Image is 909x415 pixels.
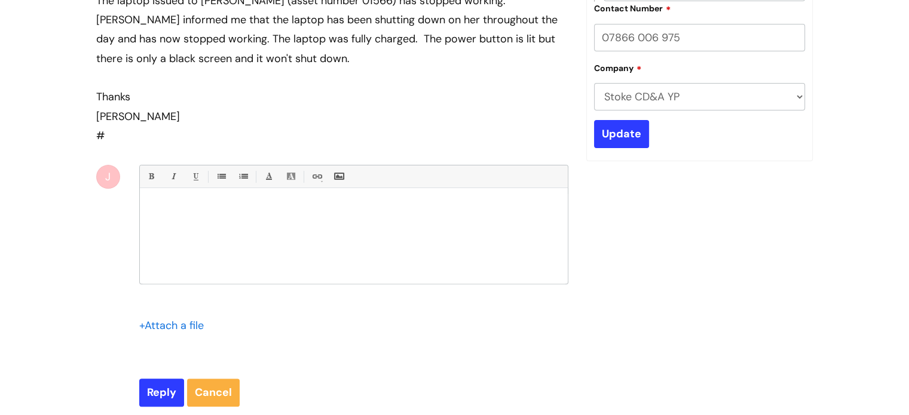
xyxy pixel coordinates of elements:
[235,169,250,184] a: 1. Ordered List (Ctrl-Shift-8)
[96,165,120,189] div: J
[187,379,240,406] a: Cancel
[331,169,346,184] a: Insert Image...
[143,169,158,184] a: Bold (Ctrl-B)
[309,169,324,184] a: Link
[283,169,298,184] a: Back Color
[166,169,180,184] a: Italic (Ctrl-I)
[594,2,671,14] label: Contact Number
[96,87,568,106] div: Thanks
[188,169,203,184] a: Underline(Ctrl-U)
[594,62,642,73] label: Company
[139,316,211,335] div: Attach a file
[261,169,276,184] a: Font Color
[96,107,568,126] div: [PERSON_NAME]
[213,169,228,184] a: • Unordered List (Ctrl-Shift-7)
[139,379,184,406] input: Reply
[594,120,649,147] input: Update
